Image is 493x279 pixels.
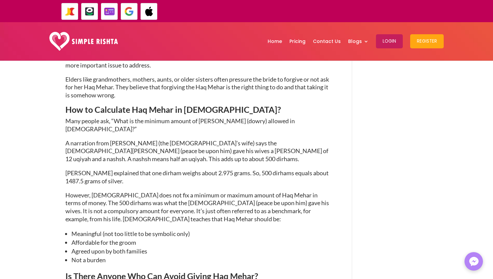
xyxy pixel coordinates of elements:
[289,24,306,59] a: Pricing
[348,24,369,59] a: Blogs
[65,117,295,133] span: Many people ask, “What is the minimum amount of [PERSON_NAME] (dowry) allowed in [DEMOGRAPHIC_DAT...
[71,239,136,246] span: Affordable for the groom
[268,24,282,59] a: Home
[376,34,403,48] button: Login
[65,53,328,69] span: here, but some things must be discouraged—like dowry, for example. And there’s one more important...
[313,24,341,59] a: Contact Us
[376,24,403,59] a: Login
[71,256,106,264] span: Not a burden
[65,76,329,99] span: Elders like grandmothers, mothers, aunts, or older sisters often pressure the bride to forgive or...
[71,247,147,255] span: Agreed upon by both families
[65,169,329,185] span: [PERSON_NAME] explained that one dirham weighs about 2.975 grams. So, 500 dirhams equals about 14...
[467,255,481,268] img: Messenger
[71,230,190,237] span: Meaningful (not too little to be symbolic only)
[410,24,444,59] a: Register
[65,104,281,114] span: How to Calculate Haq Mehar in [DEMOGRAPHIC_DATA]?
[65,139,328,163] span: A narration from [PERSON_NAME] (the [DEMOGRAPHIC_DATA]’s wife) says the [DEMOGRAPHIC_DATA][PERSON...
[410,34,444,48] button: Register
[65,191,329,223] span: However, [DEMOGRAPHIC_DATA] does not fix a minimum or maximum amount of Haq Mehar in terms of mon...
